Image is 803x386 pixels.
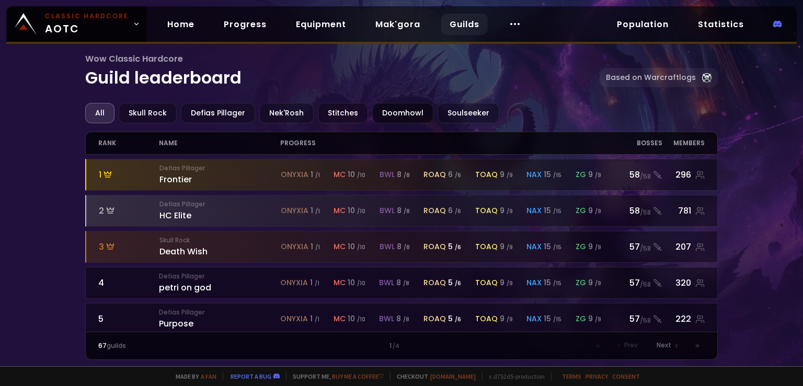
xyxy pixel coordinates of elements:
[159,308,280,330] div: Purpose
[311,169,320,180] div: 1
[595,171,601,179] small: / 9
[6,6,146,42] a: Classic HardcoreAOTC
[357,171,365,179] small: / 10
[553,243,561,251] small: / 15
[609,14,677,35] a: Population
[662,276,705,289] div: 320
[640,208,651,217] small: / 58
[280,132,614,154] div: progress
[441,14,488,35] a: Guilds
[640,172,651,181] small: / 58
[357,207,365,215] small: / 10
[404,207,410,215] small: / 8
[562,372,581,380] a: Terms
[85,267,718,299] a: 4Defias Pillagerpetri on godonyxia 1 /1mc 10 /10bwl 8 /8roaq 5 /6toaq 9 /9nax 15 /15zg 9 /957/58320
[348,241,365,252] div: 10
[544,169,561,180] div: 15
[588,205,601,216] div: 9
[438,103,499,123] div: Soulseeker
[98,341,107,350] span: 67
[181,103,255,123] div: Defias Pillager
[500,277,513,288] div: 9
[380,169,395,180] span: bwl
[310,277,319,288] div: 1
[159,236,281,245] small: Skull Rock
[403,279,409,287] small: / 8
[423,205,446,216] span: roaq
[85,52,600,90] h1: Guild leaderboard
[159,163,281,173] small: Defias Pillager
[595,279,601,287] small: / 9
[500,313,513,324] div: 9
[614,240,662,253] div: 57
[201,372,216,380] a: a fan
[455,315,461,323] small: / 6
[315,171,320,179] small: / 1
[586,372,608,380] a: Privacy
[553,207,561,215] small: / 15
[553,315,561,323] small: / 15
[159,14,203,35] a: Home
[159,132,280,154] div: name
[348,169,365,180] div: 10
[45,11,129,37] span: AOTC
[448,277,461,288] div: 5
[348,313,365,324] div: 10
[612,372,640,380] a: Consent
[595,207,601,215] small: / 9
[396,313,409,324] div: 8
[526,205,542,216] span: nax
[448,313,461,324] div: 5
[259,103,314,123] div: Nek'Rosh
[85,103,114,123] div: All
[448,241,461,252] div: 5
[614,204,662,217] div: 58
[334,313,346,324] span: mc
[507,279,513,287] small: / 9
[544,277,561,288] div: 15
[640,280,651,289] small: / 58
[159,163,281,186] div: Frontier
[526,313,542,324] span: nax
[507,243,513,251] small: / 9
[98,312,159,325] div: 5
[397,205,410,216] div: 8
[507,171,513,179] small: / 9
[315,279,319,287] small: / 1
[482,372,545,380] span: v. d752d5 - production
[526,241,542,252] span: nax
[640,244,651,253] small: / 58
[99,204,159,217] div: 2
[448,205,461,216] div: 6
[526,169,542,180] span: nax
[475,169,498,180] span: toaq
[315,315,319,323] small: / 1
[544,205,561,216] div: 15
[348,205,365,216] div: 10
[250,341,553,350] div: 1
[475,313,498,324] span: toaq
[423,277,446,288] span: roaq
[393,342,399,350] small: / 4
[455,207,461,215] small: / 6
[311,241,320,252] div: 1
[280,277,308,288] span: onyxia
[588,241,601,252] div: 9
[614,168,662,181] div: 58
[99,240,159,253] div: 3
[553,279,561,287] small: / 15
[662,132,705,154] div: members
[357,243,365,251] small: / 10
[348,277,365,288] div: 10
[455,279,461,287] small: / 6
[588,313,601,324] div: 9
[662,312,705,325] div: 222
[657,341,671,350] span: Next
[475,205,498,216] span: toaq
[544,241,561,252] div: 15
[98,132,159,154] div: rank
[600,68,718,87] a: Based on Warcraftlogs
[526,277,542,288] span: nax
[332,372,384,380] a: Buy me a coffee
[311,205,320,216] div: 1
